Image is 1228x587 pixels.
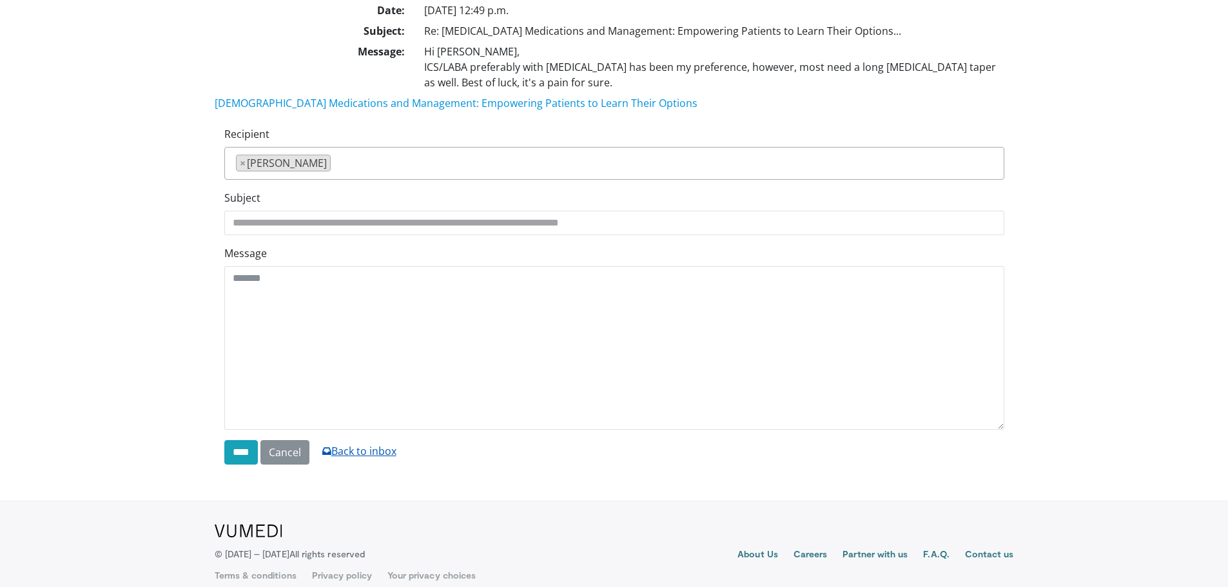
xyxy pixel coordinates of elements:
label: Subject [224,190,260,206]
dt: Message: [215,44,414,95]
a: F.A.Q. [923,548,949,563]
a: Back to inbox [322,444,396,458]
a: Partner with us [843,548,908,563]
span: All rights reserved [289,548,365,559]
a: Privacy policy [312,569,372,582]
dd: [DATE] 12:49 p.m. [414,3,1014,18]
a: Cancel [260,440,309,465]
p: © [DATE] – [DATE] [215,548,365,561]
a: Contact us [965,548,1014,563]
img: VuMedi Logo [215,524,282,537]
dd: Hi [PERSON_NAME], ICS/LABA preferably with [MEDICAL_DATA] has been my preference, however, most n... [414,44,1014,90]
a: Careers [794,548,828,563]
dt: Date: [215,3,414,23]
a: Your privacy choices [387,569,476,582]
dd: Re: [MEDICAL_DATA] Medications and Management: Empowering Patients to Learn Their Options... [414,23,1014,39]
li: Robert Nicholl [236,155,331,171]
label: Recipient [224,126,269,142]
label: Message [224,245,267,261]
a: Terms & conditions [215,569,297,582]
dt: Subject: [215,23,414,44]
span: × [240,155,246,171]
a: About Us [737,548,778,563]
a: [DEMOGRAPHIC_DATA] Medications and Management: Empowering Patients to Learn Their Options [215,96,697,110]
